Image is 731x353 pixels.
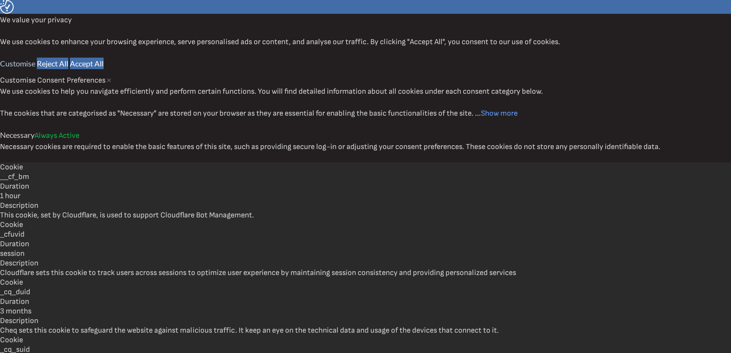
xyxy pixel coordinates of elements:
button: Close [107,74,111,85]
span: Always Active [35,131,79,140]
button: Reject All [37,58,68,69]
button: Show more [481,108,518,119]
button: Accept All [70,58,104,69]
img: Close [107,78,111,82]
